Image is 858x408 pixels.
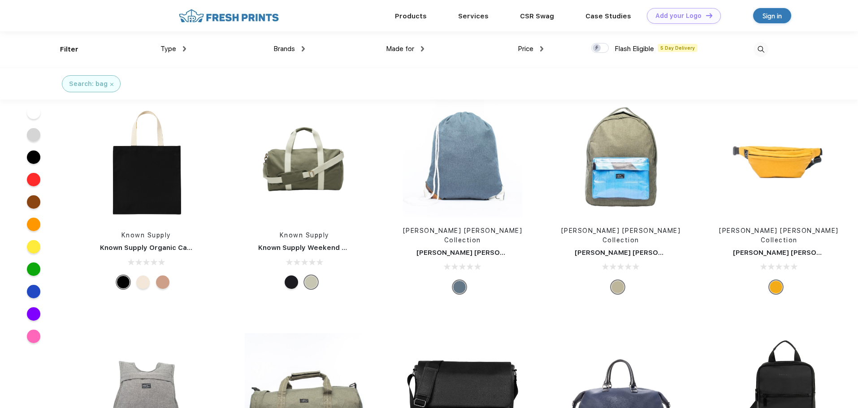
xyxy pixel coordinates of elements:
[136,275,150,289] div: Natural
[69,79,108,89] div: Search: bag
[110,83,113,86] img: filter_cancel.svg
[416,249,642,257] a: [PERSON_NAME] [PERSON_NAME] Collection Earth Bag Drawstring
[258,244,378,252] a: Known Supply Weekend Duffle Bag
[458,12,489,20] a: Services
[706,13,712,18] img: DT
[285,275,298,289] div: Black
[245,103,364,222] img: func=resize&h=266
[575,249,794,257] a: [PERSON_NAME] [PERSON_NAME] Collection Earth Bag Standard
[403,227,523,244] a: [PERSON_NAME] [PERSON_NAME] Collection
[763,11,782,21] div: Sign in
[615,45,654,53] span: Flash Eligible
[561,98,680,217] img: func=resize&h=266
[183,46,186,52] img: dropdown.png
[453,280,466,294] div: Navy
[403,98,522,217] img: func=resize&h=266
[280,232,329,239] a: Known Supply
[540,46,543,52] img: dropdown.png
[769,280,783,294] div: Yellow
[156,275,169,289] div: Clay
[561,227,681,244] a: [PERSON_NAME] [PERSON_NAME] Collection
[754,42,768,57] img: desktop_search.svg
[655,12,702,20] div: Add your Logo
[117,275,130,289] div: Black
[386,45,414,53] span: Made for
[304,275,318,289] div: Army
[395,12,427,20] a: Products
[273,45,295,53] span: Brands
[719,98,839,217] img: func=resize&h=266
[611,280,624,294] div: Olive
[753,8,791,23] a: Sign in
[421,46,424,52] img: dropdown.png
[520,12,554,20] a: CSR Swag
[719,227,839,244] a: [PERSON_NAME] [PERSON_NAME] Collection
[518,45,533,53] span: Price
[100,244,236,252] a: Known Supply Organic Canvas Tote Bag
[60,44,78,55] div: Filter
[160,45,176,53] span: Type
[176,8,282,24] img: fo%20logo%202.webp
[87,103,206,222] img: func=resize&h=266
[302,46,305,52] img: dropdown.png
[121,232,171,239] a: Known Supply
